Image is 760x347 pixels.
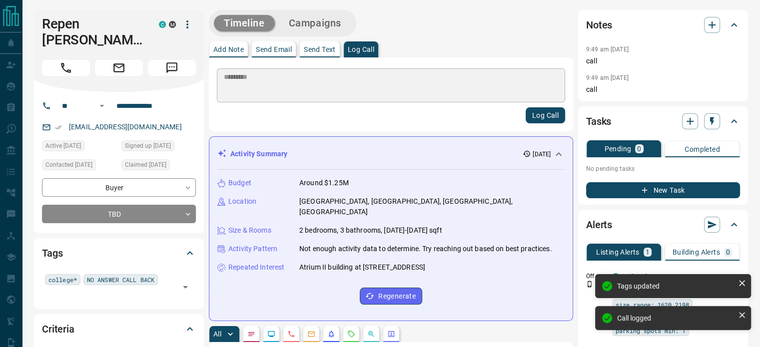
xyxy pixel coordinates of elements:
button: Regenerate [360,288,422,305]
p: Atrium II building at [STREET_ADDRESS] [299,262,425,273]
p: [DATE] [533,150,551,159]
svg: Listing Alerts [327,330,335,338]
p: call [586,56,740,66]
button: Timeline [214,15,275,31]
h2: Tags [42,245,62,261]
span: Claimed [DATE] [125,160,166,170]
h2: Criteria [42,321,74,337]
p: Off [586,272,606,281]
p: Listing Alerts [596,249,640,256]
button: Campaigns [279,15,351,31]
span: Contacted [DATE] [45,160,92,170]
p: Send Text [304,46,336,53]
span: Call [42,60,90,76]
svg: Requests [347,330,355,338]
p: Not enough activity data to determine. Try reaching out based on best practices. [299,244,552,254]
p: Send Email [256,46,292,53]
svg: Lead Browsing Activity [267,330,275,338]
p: 0 [637,145,641,152]
div: Call logged [617,314,734,322]
span: Message [148,60,196,76]
span: college* [48,275,77,285]
p: 9:49 am [DATE] [586,46,629,53]
div: Tags [42,241,196,265]
p: Building Alerts [673,249,720,256]
div: Activity Summary[DATE] [217,145,565,163]
div: Notes [586,13,740,37]
p: Location [228,196,256,207]
span: Email [95,60,143,76]
p: No pending tasks [586,161,740,176]
div: Criteria [42,317,196,341]
svg: Agent Actions [387,330,395,338]
div: Tags updated [617,282,734,290]
p: Add Note [213,46,244,53]
p: [GEOGRAPHIC_DATA], [GEOGRAPHIC_DATA], [GEOGRAPHIC_DATA], [GEOGRAPHIC_DATA] [299,196,565,217]
span: Active [DATE] [45,141,81,151]
a: [EMAIL_ADDRESS][DOMAIN_NAME] [69,123,182,131]
svg: Email Verified [55,124,62,131]
span: Signed up [DATE] [125,141,171,151]
p: Activity Summary [230,149,287,159]
p: Completed [685,146,720,153]
div: Alerts [586,213,740,237]
p: 0 [726,249,730,256]
h2: Notes [586,17,612,33]
button: Open [178,280,192,294]
svg: Push Notification Only [586,281,593,288]
p: 2 bedrooms, 3 bathrooms, [DATE]-[DATE] sqft [299,225,442,236]
button: Open [96,100,108,112]
p: 9:49 am [DATE] [586,74,629,81]
span: NO ANSWER CALL BACK [87,275,154,285]
p: All [213,331,221,338]
p: Log Call [348,46,374,53]
h1: Repen [PERSON_NAME] [42,16,144,48]
svg: Emails [307,330,315,338]
button: Log Call [526,107,565,123]
h2: Alerts [586,217,612,233]
div: condos.ca [159,21,166,28]
p: Repeated Interest [228,262,284,273]
div: mrloft.ca [169,21,176,28]
div: Buyer [42,178,196,197]
p: Size & Rooms [228,225,271,236]
div: Tasks [586,109,740,133]
h2: Tasks [586,113,611,129]
div: Mon Jan 03 2022 [121,140,196,154]
div: Mon Oct 13 2025 [42,159,116,173]
svg: Calls [287,330,295,338]
p: call [586,84,740,95]
svg: Opportunities [367,330,375,338]
button: New Task [586,182,740,198]
svg: Notes [247,330,255,338]
p: Budget [228,178,251,188]
p: Pending [604,145,631,152]
div: Mon Oct 13 2025 [121,159,196,173]
p: 1 [646,249,650,256]
p: Activity Pattern [228,244,277,254]
p: Around $1.25M [299,178,349,188]
div: TBD [42,205,196,223]
div: Mon Oct 13 2025 [42,140,116,154]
